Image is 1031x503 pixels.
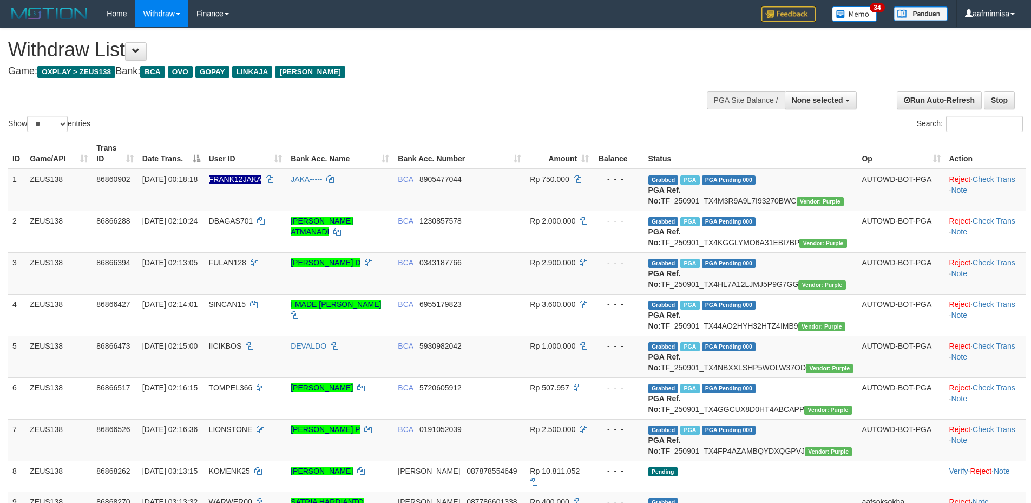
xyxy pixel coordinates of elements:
[96,467,130,475] span: 86868262
[857,377,944,419] td: AUTOWD-BOT-PGA
[530,425,575,434] span: Rp 2.500.000
[419,258,462,267] span: Copy 0343187766 to clipboard
[25,336,92,377] td: ZEUS138
[209,175,261,184] span: Nama rekening ada tanda titik/strip, harap diedit
[945,336,1026,377] td: · ·
[92,138,137,169] th: Trans ID: activate to sort column ascending
[398,175,413,184] span: BCA
[984,91,1015,109] a: Stop
[291,217,353,236] a: [PERSON_NAME] ATMANADI
[8,169,25,211] td: 1
[419,217,462,225] span: Copy 1230857578 to clipboard
[25,377,92,419] td: ZEUS138
[870,3,884,12] span: 34
[644,138,858,169] th: Status
[648,352,681,372] b: PGA Ref. No:
[209,383,253,392] span: TOMPEL366
[8,419,25,461] td: 7
[949,175,971,184] a: Reject
[25,169,92,211] td: ZEUS138
[37,66,115,78] span: OXPLAY > ZEUS138
[526,138,593,169] th: Amount: activate to sort column ascending
[291,258,360,267] a: [PERSON_NAME] D
[797,197,844,206] span: Vendor URL: https://trx4.1velocity.biz
[419,383,462,392] span: Copy 5720605912 to clipboard
[798,280,845,290] span: Vendor URL: https://trx4.1velocity.biz
[27,116,68,132] select: Showentries
[973,175,1015,184] a: Check Trans
[648,467,678,476] span: Pending
[398,217,413,225] span: BCA
[949,383,971,392] a: Reject
[644,211,858,252] td: TF_250901_TX4KGGLYMO6A31EBI7BP
[96,383,130,392] span: 86866517
[973,383,1015,392] a: Check Trans
[894,6,948,21] img: panduan.png
[597,382,639,393] div: - - -
[806,364,853,373] span: Vendor URL: https://trx4.1velocity.biz
[96,425,130,434] span: 86866526
[593,138,643,169] th: Balance
[680,301,699,310] span: Marked by aafpengsreynich
[597,466,639,476] div: - - -
[680,426,699,435] span: Marked by aafpengsreynich
[96,258,130,267] span: 86866394
[530,467,580,475] span: Rp 10.811.052
[398,258,413,267] span: BCA
[291,467,353,475] a: [PERSON_NAME]
[8,116,90,132] label: Show entries
[467,467,517,475] span: Copy 087878554649 to clipboard
[398,467,460,475] span: [PERSON_NAME]
[648,269,681,289] b: PGA Ref. No:
[209,258,246,267] span: FULAN128
[648,301,679,310] span: Grabbed
[680,175,699,185] span: Marked by aafpengsreynich
[142,467,198,475] span: [DATE] 03:13:15
[648,227,681,247] b: PGA Ref. No:
[168,66,193,78] span: OVO
[648,436,681,455] b: PGA Ref. No:
[398,300,413,309] span: BCA
[8,66,677,77] h4: Game: Bank:
[419,342,462,350] span: Copy 5930982042 to clipboard
[945,138,1026,169] th: Action
[25,252,92,294] td: ZEUS138
[195,66,229,78] span: GOPAY
[648,311,681,330] b: PGA Ref. No:
[857,252,944,294] td: AUTOWD-BOT-PGA
[648,186,681,205] b: PGA Ref. No:
[644,419,858,461] td: TF_250901_TX4FP4AZAMBQYDXQGPVJ
[530,383,569,392] span: Rp 507.957
[25,211,92,252] td: ZEUS138
[142,258,198,267] span: [DATE] 02:13:05
[707,91,785,109] div: PGA Site Balance /
[949,467,968,475] a: Verify
[857,211,944,252] td: AUTOWD-BOT-PGA
[142,425,198,434] span: [DATE] 02:16:36
[785,91,857,109] button: None selected
[419,300,462,309] span: Copy 6955179823 to clipboard
[597,299,639,310] div: - - -
[949,342,971,350] a: Reject
[973,342,1015,350] a: Check Trans
[530,300,575,309] span: Rp 3.600.000
[209,217,253,225] span: DBAGAS701
[644,336,858,377] td: TF_250901_TX4NBXXLSHP5WOLW37OD
[702,384,756,393] span: PGA Pending
[805,447,852,456] span: Vendor URL: https://trx4.1velocity.biz
[857,419,944,461] td: AUTOWD-BOT-PGA
[973,425,1015,434] a: Check Trans
[945,169,1026,211] td: · ·
[25,138,92,169] th: Game/API: activate to sort column ascending
[945,211,1026,252] td: · ·
[25,461,92,492] td: ZEUS138
[140,66,165,78] span: BCA
[973,217,1015,225] a: Check Trans
[945,377,1026,419] td: · ·
[680,217,699,226] span: Marked by aafpengsreynich
[949,300,971,309] a: Reject
[205,138,287,169] th: User ID: activate to sort column ascending
[644,169,858,211] td: TF_250901_TX4M3R9A9L7I93270BWC
[209,467,250,475] span: KOMENK25
[945,294,1026,336] td: · ·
